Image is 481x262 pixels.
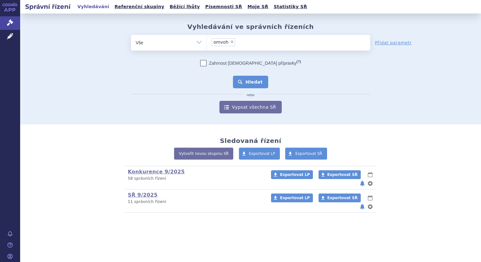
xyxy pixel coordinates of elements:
[244,93,258,97] i: nebo
[295,151,322,156] span: Exportovat SŘ
[76,3,111,11] a: Vyhledávání
[187,23,314,30] h2: Vyhledávání ve správních řízeních
[327,196,358,200] span: Exportovat SŘ
[359,203,365,210] button: notifikace
[327,172,358,177] span: Exportovat SŘ
[213,40,229,44] span: omvoh
[319,170,361,179] a: Exportovat SŘ
[203,3,244,11] a: Písemnosti SŘ
[249,151,275,156] span: Exportovat LP
[280,172,310,177] span: Exportovat LP
[297,60,301,64] abbr: (?)
[271,194,313,202] a: Exportovat LP
[128,169,185,175] a: Konkurence 9/2025
[233,76,269,88] button: Hledat
[285,148,327,160] a: Exportovat SŘ
[239,148,280,160] a: Exportovat LP
[128,199,263,205] p: 11 správních řízení
[280,196,310,200] span: Exportovat LP
[367,171,373,178] button: lhůty
[230,40,234,44] span: ×
[272,3,309,11] a: Statistiky SŘ
[128,192,158,198] a: SŘ 9/2025
[367,194,373,202] button: lhůty
[200,60,301,66] label: Zahrnout [DEMOGRAPHIC_DATA] přípravky
[20,2,76,11] h2: Správní řízení
[113,3,166,11] a: Referenční skupiny
[367,203,373,210] button: nastavení
[359,180,365,187] button: notifikace
[174,148,233,160] a: Vytvořit novou skupinu SŘ
[219,101,282,113] a: Vypsat všechna SŘ
[246,3,270,11] a: Moje SŘ
[220,137,281,145] h2: Sledovaná řízení
[319,194,361,202] a: Exportovat SŘ
[128,176,263,181] p: 58 správních řízení
[367,180,373,187] button: nastavení
[375,40,412,46] a: Přidat parametr
[237,38,257,46] input: omvoh
[168,3,202,11] a: Běžící lhůty
[271,170,313,179] a: Exportovat LP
